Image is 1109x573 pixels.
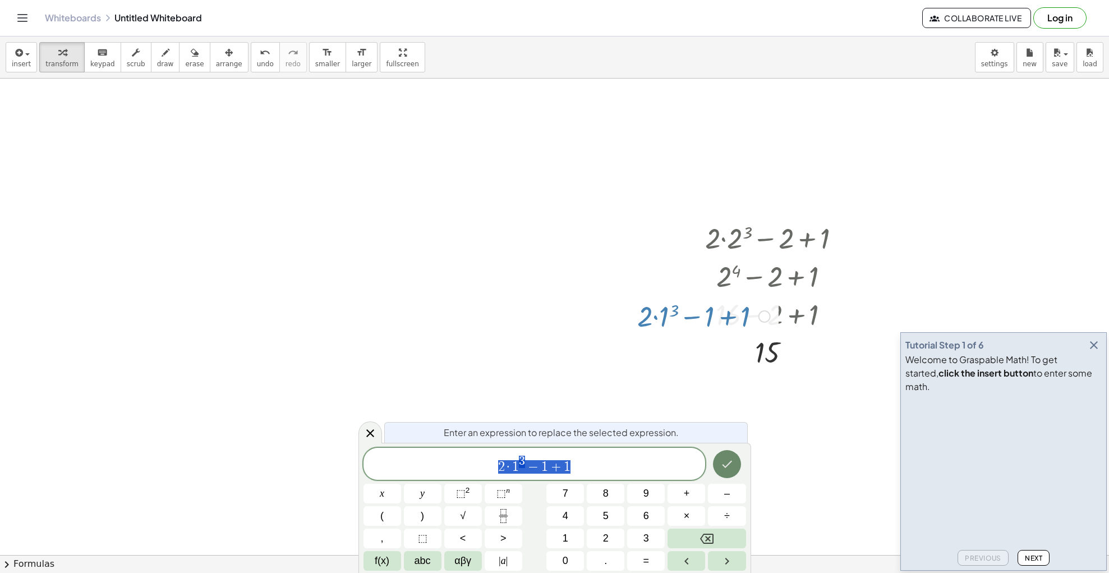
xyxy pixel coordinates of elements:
[519,455,525,467] span: 3
[506,486,510,494] sup: n
[546,484,584,503] button: 7
[404,551,441,571] button: Alphabet
[668,506,705,526] button: Times
[1018,550,1050,566] button: Next
[45,60,79,68] span: transform
[905,338,984,352] div: Tutorial Step 1 of 6
[363,484,401,503] button: x
[454,553,471,569] span: αβγ
[444,551,482,571] button: Greek alphabet
[444,529,482,548] button: Less than
[1023,60,1037,68] span: new
[157,60,174,68] span: draw
[363,551,401,571] button: Functions
[375,553,389,569] span: f(x)
[84,42,121,72] button: keyboardkeypad
[456,488,466,499] span: ⬚
[525,460,541,474] span: −
[460,531,466,546] span: <
[404,484,441,503] button: y
[643,486,649,501] span: 9
[380,486,384,501] span: x
[684,508,690,524] span: ×
[444,506,482,526] button: Square root
[13,9,31,27] button: Toggle navigation
[1052,60,1067,68] span: save
[485,529,522,548] button: Greater than
[500,531,507,546] span: >
[466,486,470,494] sup: 2
[179,42,210,72] button: erase
[668,529,746,548] button: Backspace
[90,60,115,68] span: keypad
[546,529,584,548] button: 1
[288,46,298,59] i: redo
[603,486,609,501] span: 8
[415,553,431,569] span: abc
[485,484,522,503] button: Superscript
[546,506,584,526] button: 4
[506,555,508,566] span: |
[444,484,482,503] button: Squared
[546,551,584,571] button: 0
[1025,554,1042,562] span: Next
[404,529,441,548] button: Placeholder
[322,46,333,59] i: format_size
[627,506,665,526] button: 6
[724,486,730,501] span: –
[643,531,649,546] span: 3
[563,508,568,524] span: 4
[684,486,690,501] span: +
[485,506,522,526] button: Fraction
[724,508,730,524] span: ÷
[564,460,570,474] span: 1
[346,42,378,72] button: format_sizelarger
[260,46,270,59] i: undo
[938,367,1033,379] b: click the insert button
[643,508,649,524] span: 6
[363,529,401,548] button: ,
[444,426,679,439] span: Enter an expression to replace the selected expression.
[499,553,508,569] span: a
[151,42,180,72] button: draw
[708,506,746,526] button: Divide
[563,486,568,501] span: 7
[587,551,624,571] button: .
[587,484,624,503] button: 8
[210,42,249,72] button: arrange
[603,531,609,546] span: 2
[45,12,101,24] a: Whiteboards
[643,553,650,569] span: =
[604,553,607,569] span: .
[363,506,401,526] button: (
[6,42,37,72] button: insert
[627,551,665,571] button: Equals
[668,484,705,503] button: Plus
[1076,42,1103,72] button: load
[460,508,466,524] span: √
[315,60,340,68] span: smaller
[356,46,367,59] i: format_size
[380,508,384,524] span: (
[127,60,145,68] span: scrub
[975,42,1014,72] button: settings
[39,42,85,72] button: transform
[905,353,1102,393] div: Welcome to Graspable Math! To get started, to enter some math.
[498,460,505,474] span: 2
[496,488,506,499] span: ⬚
[404,506,441,526] button: )
[309,42,346,72] button: format_sizesmaller
[981,60,1008,68] span: settings
[668,551,705,571] button: Left arrow
[512,460,519,474] span: 1
[587,506,624,526] button: 5
[421,508,424,524] span: )
[418,531,427,546] span: ⬚
[708,484,746,503] button: Minus
[1046,42,1074,72] button: save
[12,60,31,68] span: insert
[380,42,425,72] button: fullscreen
[185,60,204,68] span: erase
[563,553,568,569] span: 0
[541,460,548,474] span: 1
